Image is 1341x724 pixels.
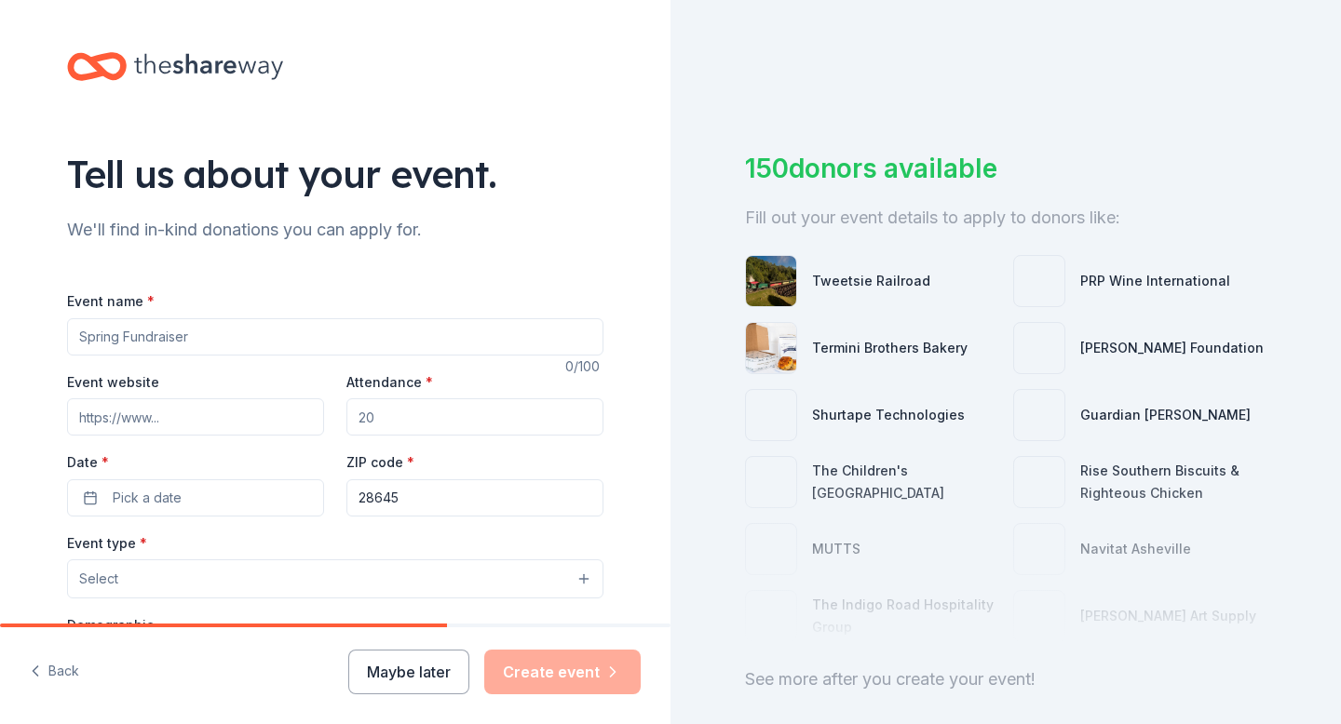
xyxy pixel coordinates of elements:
[746,256,796,306] img: photo for Tweetsie Railroad
[1014,256,1064,306] img: photo for PRP Wine International
[746,323,796,373] img: photo for Termini Brothers Bakery
[67,292,155,311] label: Event name
[113,487,182,509] span: Pick a date
[346,373,433,392] label: Attendance
[67,398,324,436] input: https://www...
[812,404,965,426] div: Shurtape Technologies
[565,355,603,378] div: 0 /100
[67,373,159,392] label: Event website
[67,616,154,635] label: Demographic
[746,390,796,440] img: photo for Shurtape Technologies
[348,650,469,694] button: Maybe later
[67,453,324,472] label: Date
[67,148,603,200] div: Tell us about your event.
[30,652,79,691] button: Back
[1080,404,1251,426] div: Guardian [PERSON_NAME]
[1080,337,1264,359] div: [PERSON_NAME] Foundation
[67,215,603,245] div: We'll find in-kind donations you can apply for.
[812,337,968,359] div: Termini Brothers Bakery
[67,479,324,516] button: Pick a date
[1014,390,1064,440] img: photo for Guardian Angel Device
[346,479,603,516] input: 12345 (U.S. only)
[67,318,603,355] input: Spring Fundraiser
[745,664,1266,694] div: See more after you create your event!
[1080,270,1230,292] div: PRP Wine International
[67,559,603,598] button: Select
[745,203,1266,233] div: Fill out your event details to apply to donors like:
[346,398,603,436] input: 20
[79,568,118,590] span: Select
[67,534,147,553] label: Event type
[745,149,1266,188] div: 150 donors available
[1014,323,1064,373] img: photo for Joey Logano Foundation
[346,453,414,472] label: ZIP code
[812,270,930,292] div: Tweetsie Railroad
